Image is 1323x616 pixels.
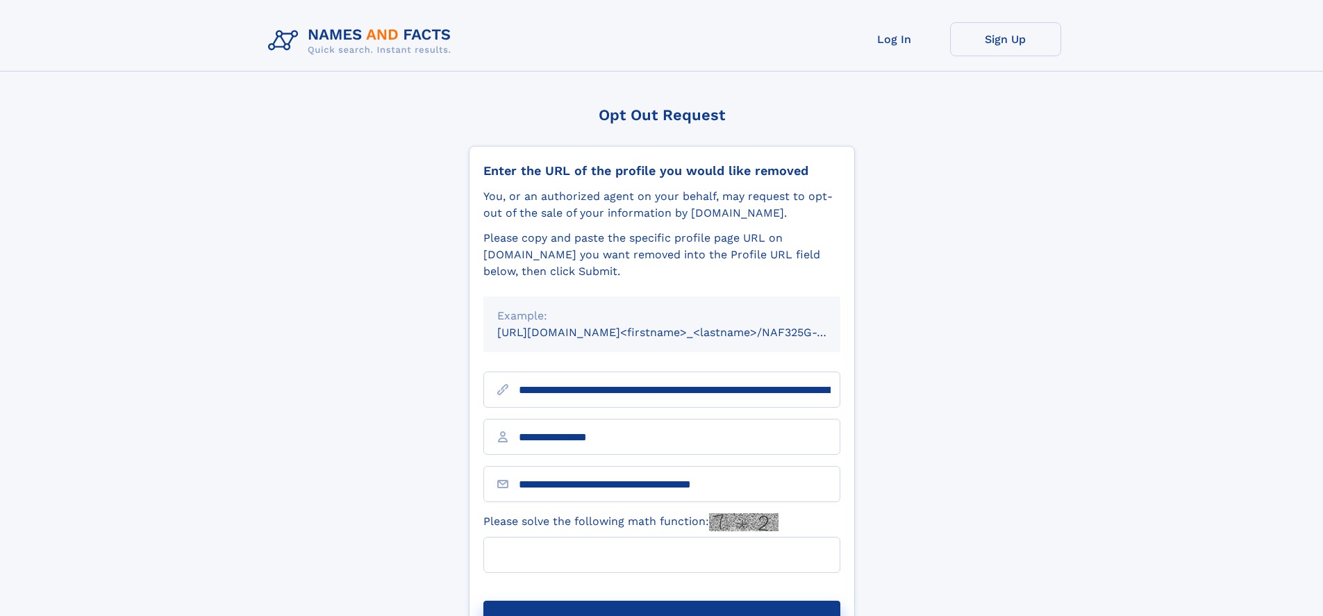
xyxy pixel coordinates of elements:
[483,230,840,280] div: Please copy and paste the specific profile page URL on [DOMAIN_NAME] you want removed into the Pr...
[950,22,1061,56] a: Sign Up
[483,513,779,531] label: Please solve the following math function:
[483,163,840,178] div: Enter the URL of the profile you would like removed
[839,22,950,56] a: Log In
[497,326,867,339] small: [URL][DOMAIN_NAME]<firstname>_<lastname>/NAF325G-xxxxxxxx
[497,308,826,324] div: Example:
[263,22,463,60] img: Logo Names and Facts
[483,188,840,222] div: You, or an authorized agent on your behalf, may request to opt-out of the sale of your informatio...
[469,106,855,124] div: Opt Out Request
